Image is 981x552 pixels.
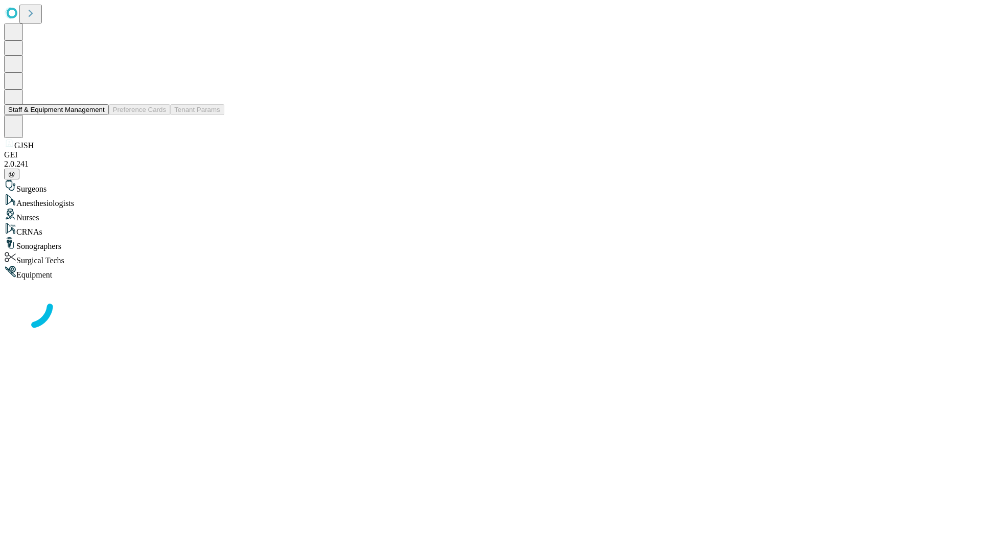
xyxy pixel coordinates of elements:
[4,159,977,169] div: 2.0.241
[4,194,977,208] div: Anesthesiologists
[4,251,977,265] div: Surgical Techs
[4,179,977,194] div: Surgeons
[4,222,977,237] div: CRNAs
[4,104,109,115] button: Staff & Equipment Management
[8,170,15,178] span: @
[4,237,977,251] div: Sonographers
[109,104,170,115] button: Preference Cards
[170,104,224,115] button: Tenant Params
[14,141,34,150] span: GJSH
[4,265,977,280] div: Equipment
[4,208,977,222] div: Nurses
[4,150,977,159] div: GEI
[4,169,19,179] button: @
